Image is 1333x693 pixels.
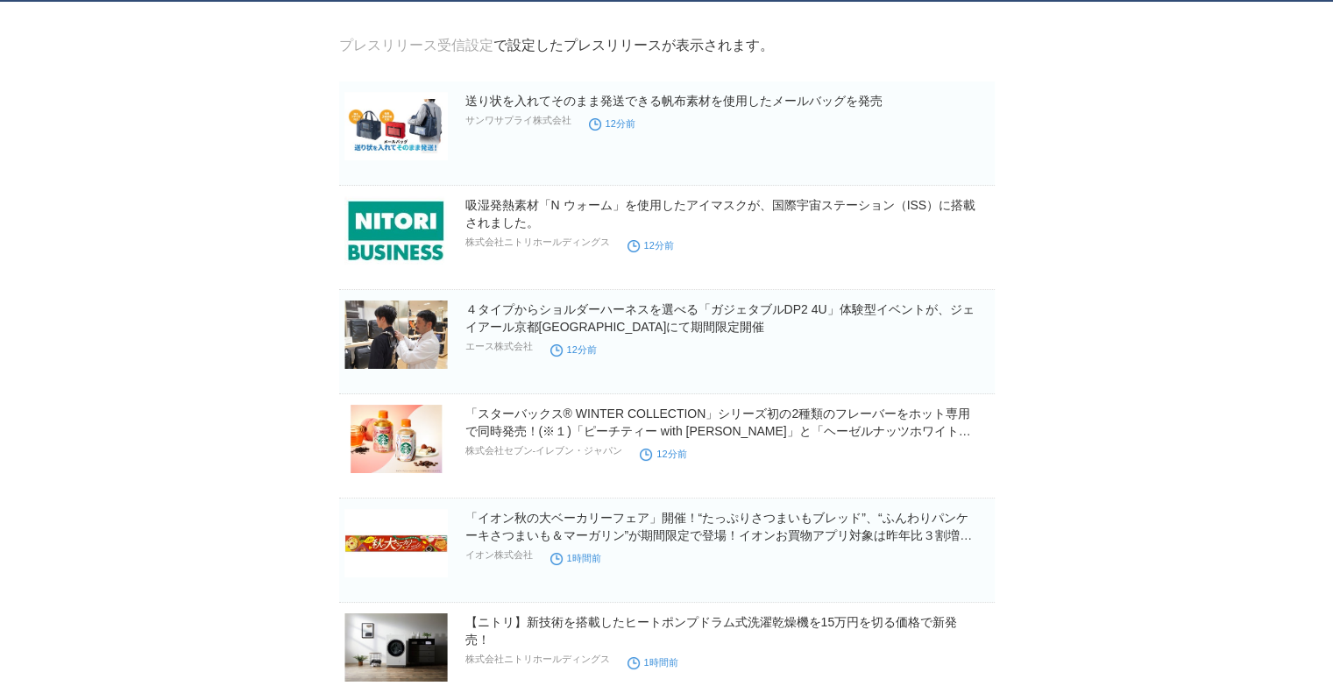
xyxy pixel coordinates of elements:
p: エース株式会社 [465,340,533,353]
p: 株式会社ニトリホールディングス [465,653,610,666]
time: 12分前 [628,240,674,251]
img: 【ニトリ】新技術を搭載したヒートポンプドラム式洗濯乾燥機を15万円を切る価格で新発売！ [344,613,448,682]
img: 送り状を入れてそのまま発送できる帆布素材を使用したメールバッグを発売 [344,92,448,160]
time: 12分前 [640,449,686,459]
a: ４タイプからショルダーハーネスを選べる「ガジェタブルDP2 4U」体験型イベントが、ジェイアール京都[GEOGRAPHIC_DATA]にて期間限定開催 [465,302,975,334]
p: 株式会社セブン‐イレブン・ジャパン [465,444,623,457]
a: 吸湿発熱素材「N ウォーム」を使⽤したアイマスクが、国際宇宙ステーション（ISS）に搭載されました。 [465,198,976,230]
img: 吸湿発熱素材「N ウォーム」を使⽤したアイマスクが、国際宇宙ステーション（ISS）に搭載されました。 [344,196,448,265]
p: 株式会社ニトリホールディングス [465,236,610,249]
p: イオン株式会社 [465,548,533,562]
a: プレスリリース受信設定 [339,38,493,53]
a: 「イオン秋の大ベーカリーフェア」開催！“たっぷりさつまいもブレッド”、“ふんわりパンケーキさつまいも＆マーガリン”が期間限定で登場！イオンお買物アプリ対象は昨年比３割増で家族みんなに嬉しいラインアップ [465,511,973,560]
a: 「スターバックス® WINTER COLLECTION」シリーズ初の2種類のフレーバーをホット専用で同時発売！(※１)「ピーチティー with [PERSON_NAME]」と「ヘーゼルナッツホワ... [465,407,971,456]
time: 1時間前 [628,657,678,668]
div: で設定したプレスリリースが表示されます。 [339,37,774,55]
a: 【ニトリ】新技術を搭載したヒートポンプドラム式洗濯乾燥機を15万円を切る価格で新発売！ [465,615,958,647]
img: ４タイプからショルダーハーネスを選べる「ガジェタブルDP2 4U」体験型イベントが、ジェイアール京都伊勢丹にて期間限定開催 [344,301,448,369]
a: 送り状を入れてそのまま発送できる帆布素材を使用したメールバッグを発売 [465,94,883,108]
time: 12分前 [550,344,597,355]
time: 12分前 [589,118,635,129]
img: 「スターバックス® WINTER COLLECTION」シリーズ初の2種類のフレーバーをホット専用で同時発売！(※１)「ピーチティー with ハニージンジャー」と「ヘーゼルナッツホワイトモカ」 [344,405,448,473]
time: 1時間前 [550,553,601,563]
img: 「イオン秋の大ベーカリーフェア」開催！“たっぷりさつまいもブレッド”、“ふんわりパンケーキさつまいも＆マーガリン”が期間限定で登場！イオンお買物アプリ対象は昨年比３割増で家族みんなに嬉しいラインアップ [344,509,448,577]
p: サンワサプライ株式会社 [465,114,571,127]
